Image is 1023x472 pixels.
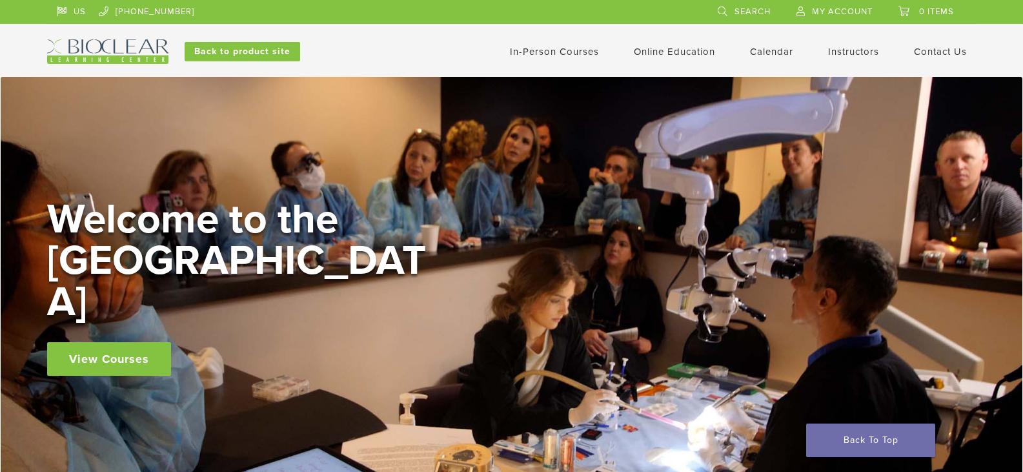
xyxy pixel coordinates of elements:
span: 0 items [919,6,954,17]
span: Search [734,6,771,17]
img: Bioclear [47,39,168,64]
a: View Courses [47,342,171,376]
span: My Account [812,6,873,17]
a: Back to product site [185,42,300,61]
a: Back To Top [806,424,935,457]
a: Calendar [750,46,793,57]
a: Online Education [634,46,715,57]
a: In-Person Courses [510,46,599,57]
a: Instructors [828,46,879,57]
a: Contact Us [914,46,967,57]
h2: Welcome to the [GEOGRAPHIC_DATA] [47,199,434,323]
